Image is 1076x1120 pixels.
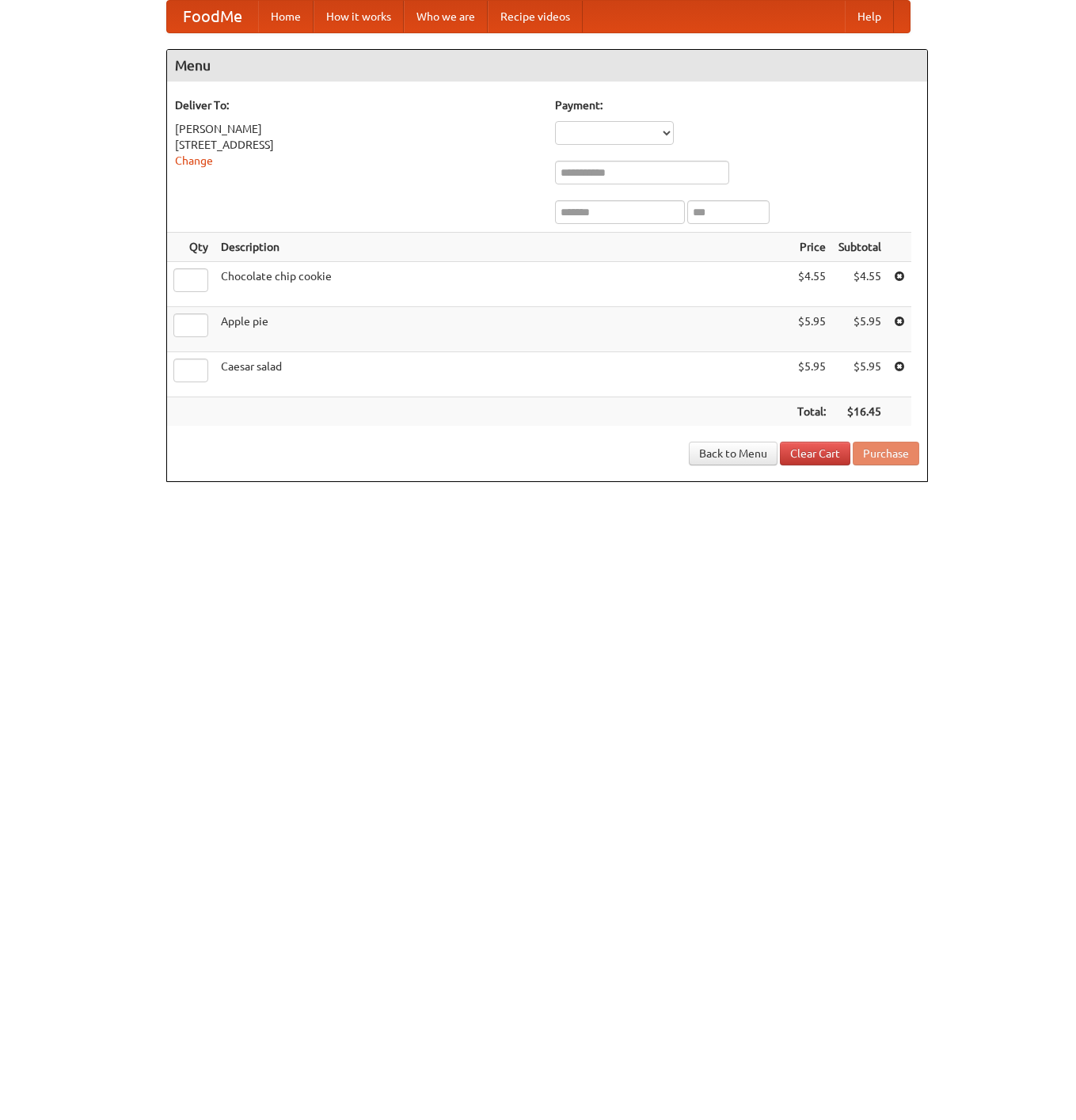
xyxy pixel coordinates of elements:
[853,442,919,465] button: Purchase
[689,442,778,465] a: Back to Menu
[555,97,919,113] h5: Payment:
[404,1,488,32] a: Who we are
[780,442,850,465] a: Clear Cart
[832,233,888,262] th: Subtotal
[314,1,404,32] a: How it works
[175,121,539,137] div: [PERSON_NAME]
[175,137,539,153] div: [STREET_ADDRESS]
[832,397,888,427] th: $16.45
[175,154,213,167] a: Change
[215,233,791,262] th: Description
[488,1,583,32] a: Recipe videos
[791,352,832,397] td: $5.95
[791,262,832,307] td: $4.55
[215,352,791,397] td: Caesar salad
[258,1,314,32] a: Home
[167,50,927,82] h4: Menu
[845,1,894,32] a: Help
[832,352,888,397] td: $5.95
[791,233,832,262] th: Price
[791,397,832,427] th: Total:
[175,97,539,113] h5: Deliver To:
[167,1,258,32] a: FoodMe
[215,307,791,352] td: Apple pie
[832,307,888,352] td: $5.95
[791,307,832,352] td: $5.95
[832,262,888,307] td: $4.55
[215,262,791,307] td: Chocolate chip cookie
[167,233,215,262] th: Qty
